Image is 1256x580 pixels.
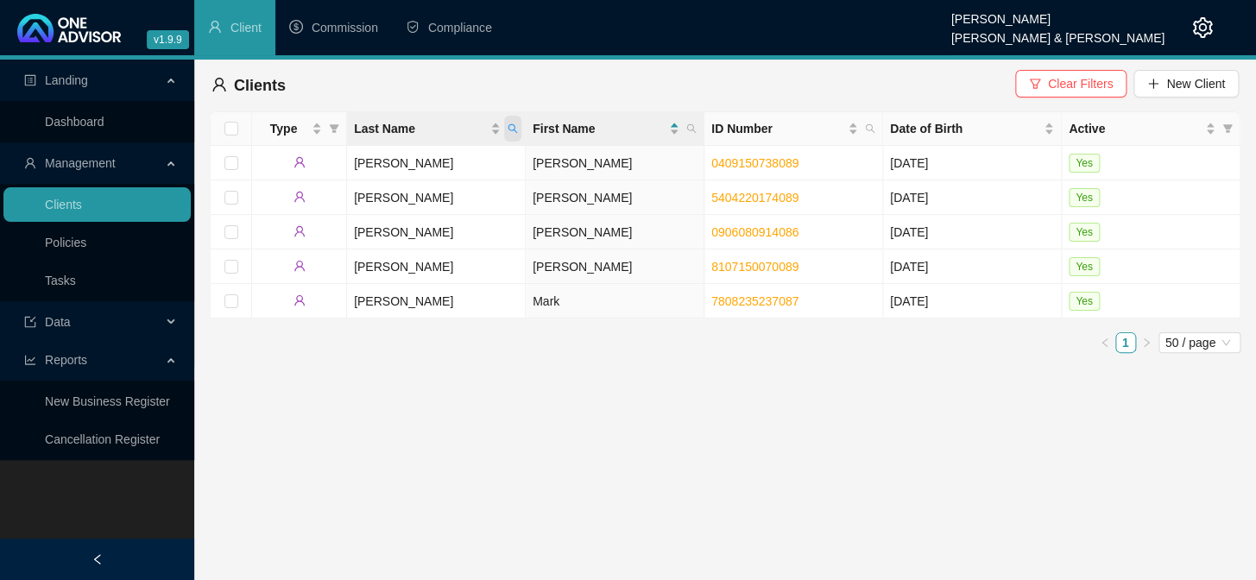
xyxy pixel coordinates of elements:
[45,156,116,170] span: Management
[1069,154,1100,173] span: Yes
[45,353,87,367] span: Reports
[293,260,306,272] span: user
[211,77,227,92] span: user
[526,249,704,284] td: [PERSON_NAME]
[1219,116,1236,142] span: filter
[45,73,88,87] span: Landing
[329,123,339,134] span: filter
[147,30,189,49] span: v1.9.9
[1069,188,1100,207] span: Yes
[1069,119,1202,138] span: Active
[208,20,222,34] span: user
[45,115,104,129] a: Dashboard
[347,215,526,249] td: [PERSON_NAME]
[533,119,666,138] span: First Name
[890,119,1040,138] span: Date of Birth
[1158,332,1240,353] div: Page Size
[230,21,262,35] span: Client
[711,191,798,205] a: 5404220174089
[45,198,82,211] a: Clients
[234,77,286,94] span: Clients
[1095,332,1115,353] button: left
[883,284,1062,318] td: [DATE]
[45,394,170,408] a: New Business Register
[293,294,306,306] span: user
[711,294,798,308] a: 7808235237087
[354,119,487,138] span: Last Name
[1141,337,1152,348] span: right
[1136,332,1157,353] li: Next Page
[883,249,1062,284] td: [DATE]
[312,21,378,35] span: Commission
[1166,74,1225,93] span: New Client
[951,4,1164,23] div: [PERSON_NAME]
[289,20,303,34] span: dollar
[1069,292,1100,311] span: Yes
[259,119,308,138] span: Type
[883,146,1062,180] td: [DATE]
[1015,70,1127,98] button: Clear Filters
[686,123,697,134] span: search
[526,180,704,215] td: [PERSON_NAME]
[24,316,36,328] span: import
[347,249,526,284] td: [PERSON_NAME]
[526,215,704,249] td: [PERSON_NAME]
[293,156,306,168] span: user
[711,156,798,170] a: 0409150738089
[1147,78,1159,90] span: plus
[1069,257,1100,276] span: Yes
[1100,337,1110,348] span: left
[1165,333,1234,352] span: 50 / page
[406,20,420,34] span: safety
[45,236,86,249] a: Policies
[1029,78,1041,90] span: filter
[24,74,36,86] span: profile
[711,225,798,239] a: 0906080914086
[293,191,306,203] span: user
[428,21,492,35] span: Compliance
[347,284,526,318] td: [PERSON_NAME]
[45,432,160,446] a: Cancellation Register
[683,116,700,142] span: search
[347,146,526,180] td: [PERSON_NAME]
[704,112,883,146] th: ID Number
[883,180,1062,215] td: [DATE]
[1192,17,1213,38] span: setting
[865,123,875,134] span: search
[45,274,76,287] a: Tasks
[24,354,36,366] span: line-chart
[711,260,798,274] a: 8107150070089
[1095,332,1115,353] li: Previous Page
[1062,112,1240,146] th: Active
[508,123,518,134] span: search
[1115,332,1136,353] li: 1
[347,180,526,215] td: [PERSON_NAME]
[1048,74,1113,93] span: Clear Filters
[862,116,879,142] span: search
[325,116,343,142] span: filter
[293,225,306,237] span: user
[883,215,1062,249] td: [DATE]
[504,116,521,142] span: search
[1069,223,1100,242] span: Yes
[1222,123,1233,134] span: filter
[1116,333,1135,352] a: 1
[252,112,347,146] th: Type
[526,146,704,180] td: [PERSON_NAME]
[1133,70,1239,98] button: New Client
[526,284,704,318] td: Mark
[711,119,844,138] span: ID Number
[24,157,36,169] span: user
[92,553,104,565] span: left
[347,112,526,146] th: Last Name
[45,315,71,329] span: Data
[883,112,1062,146] th: Date of Birth
[17,14,121,42] img: 2df55531c6924b55f21c4cf5d4484680-logo-light.svg
[1136,332,1157,353] button: right
[951,23,1164,42] div: [PERSON_NAME] & [PERSON_NAME]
